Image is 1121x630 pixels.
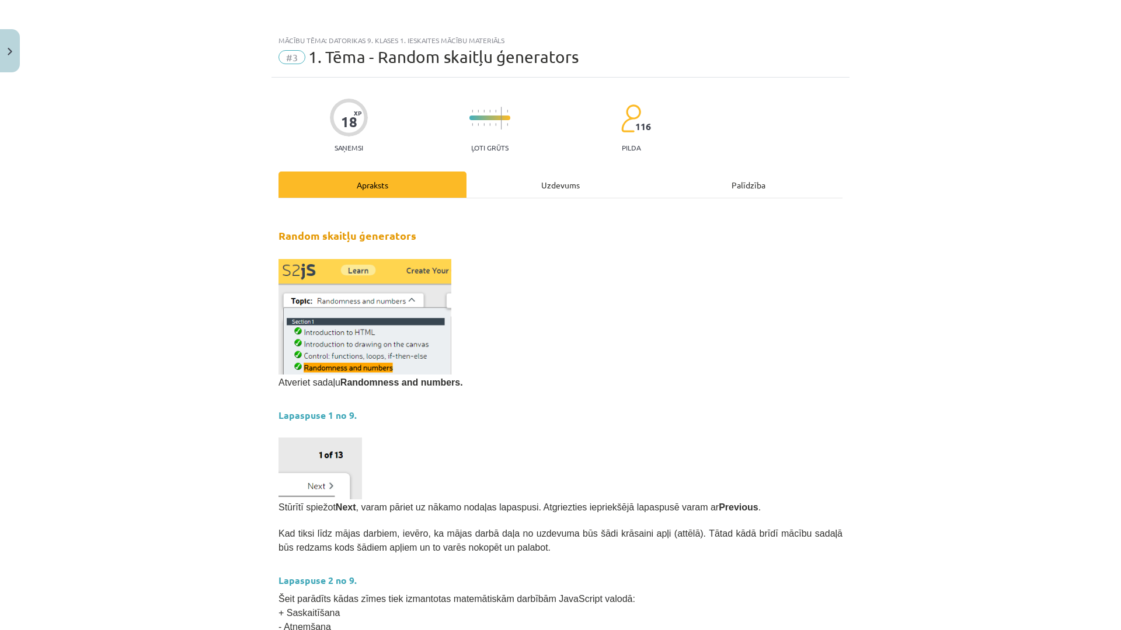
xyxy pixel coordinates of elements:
[471,143,509,152] p: Ļoti grūts
[278,50,305,64] span: #3
[472,110,473,113] img: icon-short-line-57e1e144782c952c97e751825c79c345078a6d821885a25fce030b3d8c18986b.svg
[308,47,579,66] span: 1. Tēma - Random skaitļu ģenerators
[330,143,368,152] p: Saņemsi
[336,502,356,512] b: Next
[340,377,463,387] b: Randomness and numbers.
[341,114,357,130] div: 18
[278,502,761,512] span: Stūrītī spiežot , varam pāriet uz nākamo nodaļas lapaspusi. Atgriezties iepriekšējā lapaspusē var...
[278,36,843,44] div: Mācību tēma: Datorikas 9. klases 1. ieskaites mācību materiāls
[655,171,843,198] div: Palīdzība
[278,377,463,387] span: Atveriet sadaļu
[278,259,451,374] img: Attēls, kurā ir teksts, ekrānuzņēmums, fonts, cipars Apraksts ģenerēts automātiski
[483,123,485,126] img: icon-short-line-57e1e144782c952c97e751825c79c345078a6d821885a25fce030b3d8c18986b.svg
[278,409,357,421] strong: Lapaspuse 1 no 9.
[8,48,12,55] img: icon-close-lesson-0947bae3869378f0d4975bcd49f059093ad1ed9edebbc8119c70593378902aed.svg
[478,110,479,113] img: icon-short-line-57e1e144782c952c97e751825c79c345078a6d821885a25fce030b3d8c18986b.svg
[278,171,466,198] div: Apraksts
[483,110,485,113] img: icon-short-line-57e1e144782c952c97e751825c79c345078a6d821885a25fce030b3d8c18986b.svg
[354,110,361,116] span: XP
[278,229,416,242] strong: Random skaitļu ģenerators
[278,574,357,586] strong: Lapaspuse 2 no 9.
[472,123,473,126] img: icon-short-line-57e1e144782c952c97e751825c79c345078a6d821885a25fce030b3d8c18986b.svg
[719,502,758,512] b: Previous
[495,123,496,126] img: icon-short-line-57e1e144782c952c97e751825c79c345078a6d821885a25fce030b3d8c18986b.svg
[278,608,340,618] span: + Saskaitīšana
[489,123,490,126] img: icon-short-line-57e1e144782c952c97e751825c79c345078a6d821885a25fce030b3d8c18986b.svg
[278,528,843,552] span: Kad tiksi līdz mājas darbiem, ievēro, ka mājas darbā daļa no uzdevuma būs šādi krāsaini apļi (att...
[489,110,490,113] img: icon-short-line-57e1e144782c952c97e751825c79c345078a6d821885a25fce030b3d8c18986b.svg
[478,123,479,126] img: icon-short-line-57e1e144782c952c97e751825c79c345078a6d821885a25fce030b3d8c18986b.svg
[501,107,502,129] img: icon-long-line-d9ea69661e0d244f92f715978eff75569469978d946b2353a9bb055b3ed8787d.svg
[621,104,641,133] img: students-c634bb4e5e11cddfef0936a35e636f08e4e9abd3cc4e673bd6f9a4125e45ecb1.svg
[507,123,508,126] img: icon-short-line-57e1e144782c952c97e751825c79c345078a6d821885a25fce030b3d8c18986b.svg
[622,143,640,152] p: pilda
[507,110,508,113] img: icon-short-line-57e1e144782c952c97e751825c79c345078a6d821885a25fce030b3d8c18986b.svg
[495,110,496,113] img: icon-short-line-57e1e144782c952c97e751825c79c345078a6d821885a25fce030b3d8c18986b.svg
[466,171,655,198] div: Uzdevums
[278,594,635,604] span: Šeit parādīts kādas zīmes tiek izmantotas matemātiskām darbībām JavaScript valodā:
[635,121,651,132] span: 116
[278,437,362,499] img: Attēls, kurā ir teksts Apraksts ģenerēts automātiski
